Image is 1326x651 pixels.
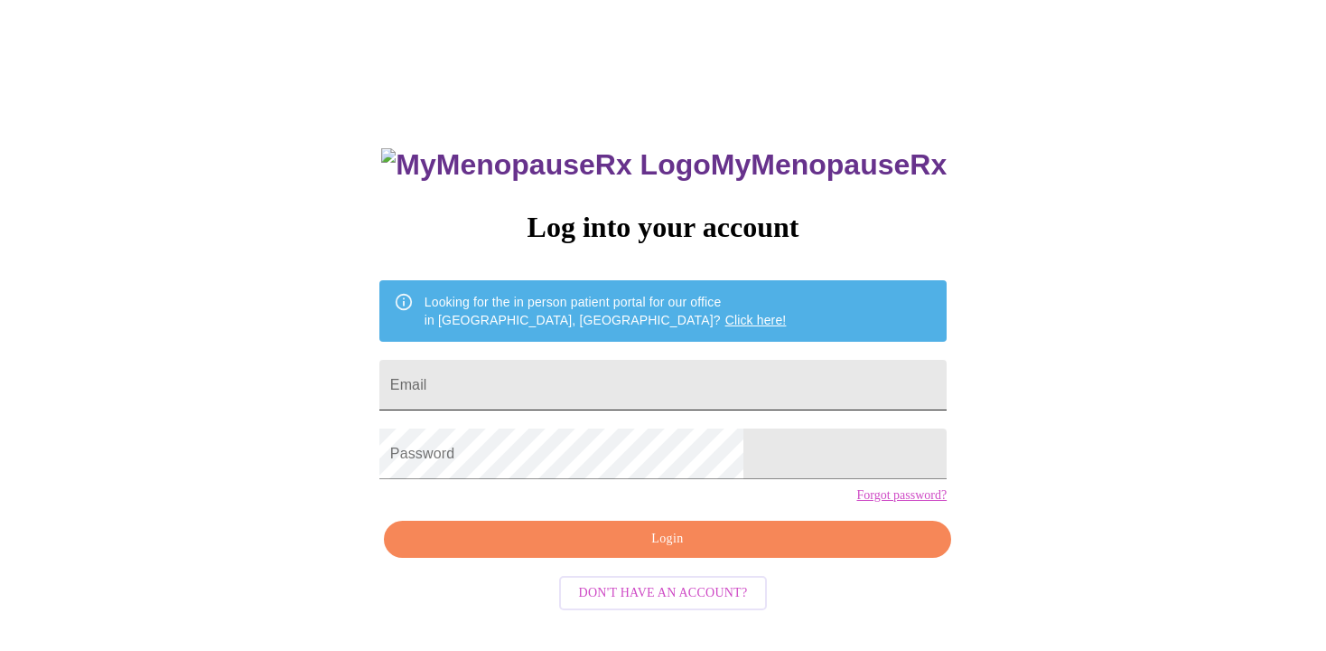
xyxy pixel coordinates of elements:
h3: MyMenopauseRx [381,148,947,182]
img: MyMenopauseRx Logo [381,148,710,182]
a: Don't have an account? [555,583,772,599]
span: Login [405,528,930,551]
button: Don't have an account? [559,576,768,611]
button: Login [384,521,951,558]
span: Don't have an account? [579,582,748,605]
h3: Log into your account [379,211,947,244]
div: Looking for the in person patient portal for our office in [GEOGRAPHIC_DATA], [GEOGRAPHIC_DATA]? [425,286,787,336]
a: Click here! [725,313,787,327]
a: Forgot password? [856,488,947,503]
